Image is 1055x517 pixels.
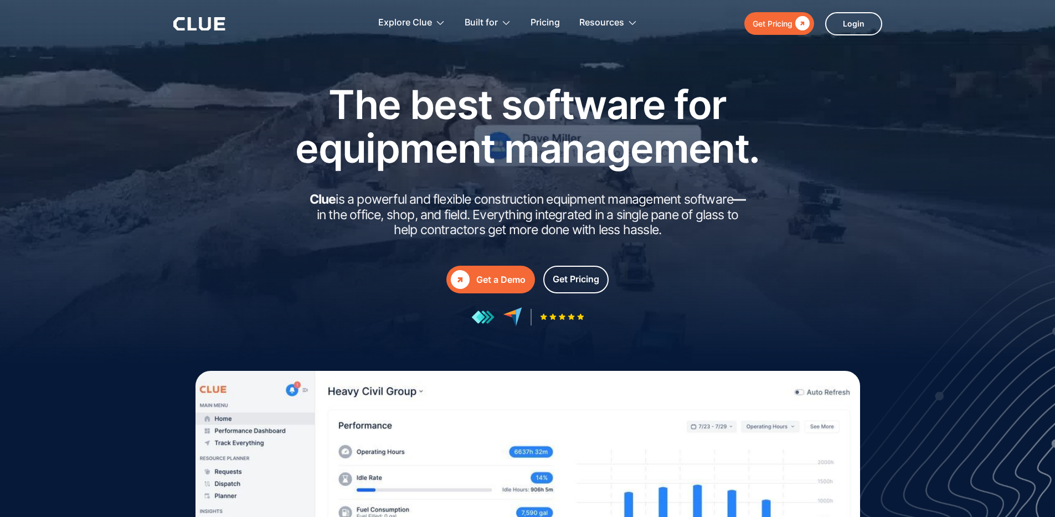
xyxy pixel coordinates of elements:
div: Built for [465,6,498,40]
div: Resources [579,6,637,40]
strong: — [733,192,745,207]
img: reviews at getapp [471,310,495,324]
div: Get Pricing [753,17,792,30]
div: Explore Clue [378,6,432,40]
img: reviews at capterra [503,307,522,327]
div: Get Pricing [553,272,599,286]
h1: The best software for equipment management. [279,82,777,170]
div: Get a Demo [476,273,526,287]
a: Get Pricing [744,12,814,35]
a: Pricing [531,6,560,40]
a: Get a Demo [446,266,535,293]
a: Login [825,12,882,35]
h2: is a powerful and flexible construction equipment management software in the office, shop, and fi... [306,192,749,238]
div: Resources [579,6,624,40]
div:  [792,17,810,30]
div: Explore Clue [378,6,445,40]
strong: Clue [310,192,336,207]
div:  [451,270,470,289]
a: Get Pricing [543,266,609,293]
div: Built for [465,6,511,40]
img: Five-star rating icon [540,313,584,320]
